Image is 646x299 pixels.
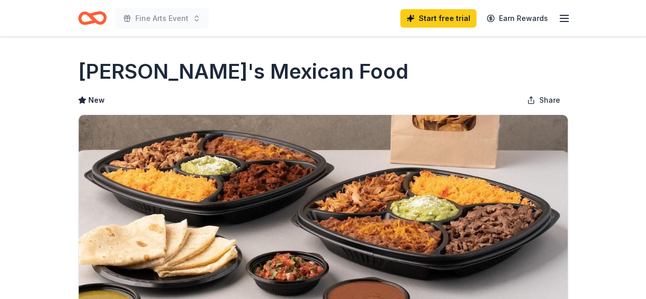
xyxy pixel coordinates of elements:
[115,8,209,29] button: Fine Arts Event
[481,9,554,28] a: Earn Rewards
[78,57,409,86] h1: [PERSON_NAME]'s Mexican Food
[78,6,107,30] a: Home
[135,12,188,25] span: Fine Arts Event
[519,90,568,110] button: Share
[539,94,560,106] span: Share
[400,9,476,28] a: Start free trial
[88,94,105,106] span: New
